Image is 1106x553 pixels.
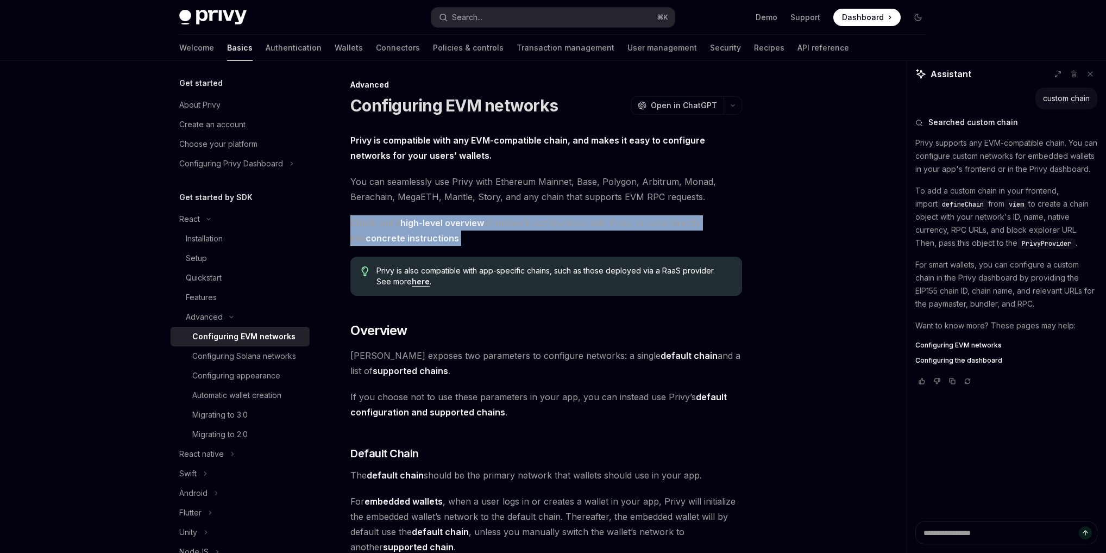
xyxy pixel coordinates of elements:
span: Check out a of network configuration with Privy, or jump directly into ! [350,215,742,246]
div: Migrating to 2.0 [192,428,248,441]
strong: Privy is compatible with any EVM-compatible chain, and makes it easy to configure networks for yo... [350,135,705,161]
span: Privy is also compatible with app-specific chains, such as those deployed via a RaaS provider. Se... [376,265,731,287]
span: If you choose not to use these parameters in your app, you can instead use Privy’s . [350,389,742,420]
a: Quickstart [171,268,310,288]
img: dark logo [179,10,247,25]
span: [PERSON_NAME] exposes two parameters to configure networks: a single and a list of . [350,348,742,378]
a: Recipes [754,35,784,61]
a: Configuring Solana networks [171,346,310,366]
div: React [179,213,200,226]
a: Installation [171,229,310,248]
svg: Tip [361,266,369,276]
button: Searched custom chain [915,117,1097,128]
a: Transaction management [517,35,614,61]
div: Unity [179,526,197,539]
a: Basics [227,35,253,61]
span: Configuring EVM networks [915,341,1002,350]
strong: embedded wallets [365,496,443,507]
button: Toggle dark mode [909,9,927,26]
div: custom chain [1043,93,1090,104]
button: Send message [1079,526,1092,539]
a: here [412,277,430,287]
button: Unity [171,523,310,542]
a: Configuring EVM networks [171,327,310,346]
div: Configuring Privy Dashboard [179,157,283,170]
p: To add a custom chain in your frontend, import from to create a chain object with your network's ... [915,184,1097,250]
a: Choose your platform [171,134,310,154]
span: Dashboard [842,12,884,23]
span: Assistant [931,67,971,80]
button: Vote that response was good [915,376,928,387]
a: Authentication [266,35,322,61]
button: Swift [171,464,310,483]
textarea: Ask a question... [915,521,1097,544]
div: Quickstart [186,271,222,284]
div: Swift [179,467,197,480]
button: Reload last chat [961,376,974,387]
a: Demo [756,12,777,23]
a: Configuring EVM networks [915,341,1097,350]
span: Overview [350,322,407,339]
h1: Configuring EVM networks [350,96,558,115]
a: Wallets [335,35,363,61]
div: Configuring Solana networks [192,350,296,363]
a: Policies & controls [433,35,504,61]
a: Support [790,12,820,23]
div: Advanced [186,310,223,324]
button: Copy chat response [946,376,959,387]
button: Configuring Privy Dashboard [171,154,310,173]
a: Configuring appearance [171,366,310,386]
a: Automatic wallet creation [171,386,310,405]
div: About Privy [179,98,221,111]
span: The should be the primary network that wallets should use in your app. [350,468,742,483]
a: API reference [797,35,849,61]
a: Create an account [171,115,310,134]
div: Search... [452,11,482,24]
div: React native [179,448,224,461]
div: Create an account [179,118,246,131]
a: Connectors [376,35,420,61]
button: Open in ChatGPT [631,96,724,115]
a: Migrating to 2.0 [171,425,310,444]
div: Configuring EVM networks [192,330,296,343]
button: Android [171,483,310,503]
span: Configuring the dashboard [915,356,1002,365]
span: Default Chain [350,446,419,461]
button: Search...⌘K [431,8,675,27]
a: supported chains [373,365,448,377]
a: Configuring the dashboard [915,356,1097,365]
p: Privy supports any EVM-compatible chain. You can configure custom networks for embedded wallets i... [915,136,1097,176]
div: Advanced [350,79,742,90]
a: default chain [661,350,718,362]
a: Dashboard [833,9,901,26]
a: Migrating to 3.0 [171,405,310,425]
div: Configuring appearance [192,369,280,382]
span: You can seamlessly use Privy with Ethereum Mainnet, Base, Polygon, Arbitrum, Monad, Berachain, Me... [350,174,742,204]
a: Setup [171,248,310,268]
p: Want to know more? These pages may help: [915,319,1097,332]
strong: default chain [367,470,424,481]
span: Searched custom chain [928,117,1018,128]
h5: Get started [179,77,223,90]
div: Android [179,487,208,500]
div: Setup [186,252,207,265]
div: Automatic wallet creation [192,389,281,402]
button: React native [171,444,310,464]
div: Choose your platform [179,138,257,151]
a: User management [627,35,697,61]
a: Welcome [179,35,214,61]
span: ⌘ K [657,13,668,22]
div: Migrating to 3.0 [192,408,248,421]
span: defineChain [942,200,984,209]
button: React [171,209,310,229]
a: Features [171,288,310,307]
button: Flutter [171,503,310,523]
div: Flutter [179,506,202,519]
h5: Get started by SDK [179,191,253,204]
button: Vote that response was not good [931,376,944,387]
a: concrete instructions [366,233,459,244]
strong: supported chains [373,365,448,376]
a: high-level overview [400,218,484,229]
span: PrivyProvider [1022,239,1071,248]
